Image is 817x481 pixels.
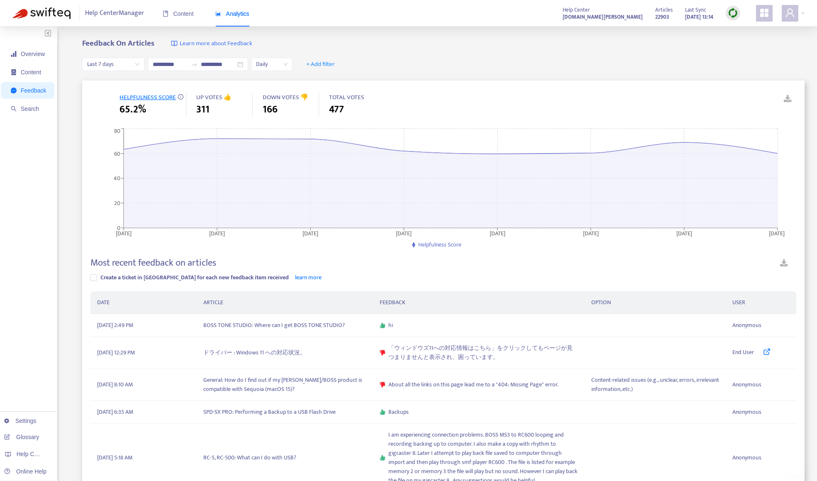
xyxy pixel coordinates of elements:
b: Feedback On Articles [82,37,154,50]
span: Learn more about Feedback [180,39,252,49]
span: Help Center [563,5,590,15]
iframe: メッセージングウィンドウを開くボタン [784,448,810,474]
tspan: [DATE] [303,228,319,238]
span: Analytics [215,10,249,17]
th: ARTICLE [197,291,373,314]
tspan: 80 [114,126,120,136]
span: Feedback [21,87,46,94]
span: Help Centers [17,451,51,457]
img: image-link [171,40,178,47]
span: TOTAL VOTES [329,92,364,103]
span: [DATE] 2:49 PM [97,321,133,330]
span: area-chart [215,11,221,17]
span: Last 7 days [87,58,139,71]
td: ドライバー : Windows 11 への対応状況。 [197,337,373,369]
span: message [11,88,17,93]
span: dislike [380,382,385,388]
span: Create a ticket in [GEOGRAPHIC_DATA] for each new feedback item received [100,273,289,282]
span: UP VOTES 👍 [196,92,232,103]
span: Last Sync [685,5,706,15]
td: General: How do I find out if my [PERSON_NAME]/BOSS product is compatible with Sequoia (macOS 15)? [197,369,373,401]
span: Help Center Manager [85,5,144,21]
span: HELPFULNESS SCORE [120,92,176,103]
span: [DATE] 8:10 AM [97,380,133,389]
td: BOSS TONE STUDIO: Where can I get BOSS TONE STUDIO? [197,314,373,337]
span: 477 [329,102,344,117]
span: 311 [196,102,210,117]
span: About all the links on this page lead me to a "404: Missing Page" error. [388,380,558,389]
span: container [11,69,17,75]
span: swap-right [191,61,198,68]
span: Backups [388,408,409,417]
span: [DATE] 6:35 AM [97,408,133,417]
td: SPD-SX PRO: Performing a Backup to a USB Flash Drive [197,401,373,424]
span: Daily [256,58,288,71]
span: to [191,61,198,68]
span: Anonymous [732,453,761,462]
th: DATE [90,291,196,314]
span: hi [388,321,393,330]
tspan: [DATE] [210,228,225,238]
button: + Add filter [300,58,341,71]
a: Glossary [4,434,39,440]
span: Anonymous [732,321,761,330]
tspan: [DATE] [769,228,785,238]
img: sync.dc5367851b00ba804db3.png [728,8,738,18]
span: like [380,409,385,415]
span: like [380,455,385,461]
tspan: [DATE] [676,228,692,238]
tspan: 0 [117,223,120,232]
span: Content-related issues (e.g., unclear, errors, irrelevant information, etc.) [591,376,719,394]
span: appstore [759,8,769,18]
span: Overview [21,51,45,57]
span: 「ウィンドウズ11への対応情報はこちら」をクリックしてもページが見つまりませんと表示され、困っています。 [388,344,578,362]
span: Articles [655,5,673,15]
strong: 22903 [655,12,669,22]
th: USER [726,291,796,314]
a: Settings [4,418,37,424]
tspan: [DATE] [583,228,599,238]
span: DOWN VOTES 👎 [263,92,308,103]
span: [DATE] 5:18 AM [97,453,132,462]
tspan: [DATE] [116,228,132,238]
h4: Most recent feedback on articles [90,257,216,269]
span: 166 [263,102,278,117]
img: Swifteq [12,7,71,19]
span: search [11,106,17,112]
tspan: 60 [114,149,120,158]
a: learn more [295,273,322,282]
span: Content [163,10,194,17]
span: + Add filter [306,59,335,69]
tspan: 20 [114,198,120,208]
tspan: [DATE] [396,228,412,238]
span: signal [11,51,17,57]
span: Content [21,69,41,76]
a: Online Help [4,468,46,475]
span: dislike [380,350,385,356]
span: like [380,322,385,328]
span: Helpfulness Score [418,240,461,249]
tspan: 40 [114,173,120,183]
a: Learn more about Feedback [171,39,252,49]
span: End User [732,348,754,358]
span: 65.2% [120,102,146,117]
span: book [163,11,168,17]
tspan: [DATE] [490,228,505,238]
a: [DOMAIN_NAME][PERSON_NAME] [563,12,643,22]
strong: [DATE] 13:14 [685,12,713,22]
th: OPTION [585,291,726,314]
span: user [785,8,795,18]
span: Search [21,105,39,112]
span: [DATE] 12:29 PM [97,348,135,357]
span: Anonymous [732,408,761,417]
th: FEEDBACK [373,291,585,314]
span: Anonymous [732,380,761,389]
